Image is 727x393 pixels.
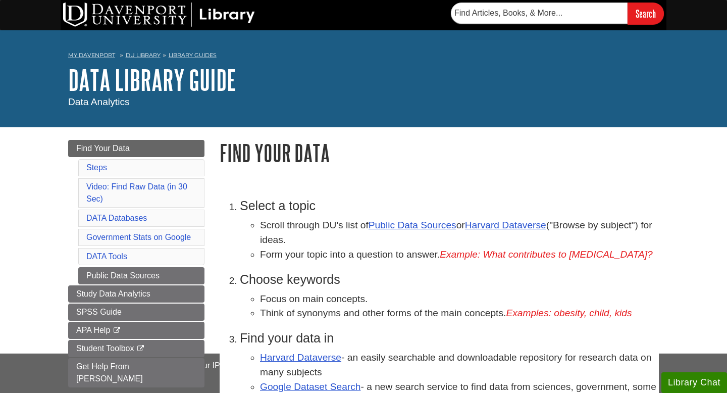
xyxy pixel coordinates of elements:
span: Student Toolbox [76,344,134,353]
input: Find Articles, Books, & More... [451,3,628,24]
i: This link opens in a new window [136,346,145,352]
span: APA Help [76,326,110,334]
h3: Find your data in [240,331,659,346]
a: Public Data Sources [369,220,456,230]
span: SPSS Guide [76,308,122,316]
h3: Choose keywords [240,272,659,287]
form: Searches DU Library's articles, books, and more [451,3,664,24]
li: Think of synonyms and other forms of the main concepts. [260,306,659,321]
li: Focus on main concepts. [260,292,659,307]
li: Form your topic into a question to answer. [260,248,659,262]
a: DATA Databases [86,214,147,222]
em: Example: What contributes to [MEDICAL_DATA]? [440,249,653,260]
span: Find Your Data [76,144,130,153]
img: DU Library [63,3,255,27]
a: SPSS Guide [68,304,204,321]
a: DATA Tools [86,252,127,261]
a: Google Dataset Search [260,381,360,392]
a: My Davenport [68,51,115,60]
a: Student Toolbox [68,340,204,357]
a: Find Your Data [68,140,204,157]
a: Library Guides [169,52,217,59]
a: Study Data Analytics [68,285,204,303]
a: Government Stats on Google [86,233,191,241]
a: Get Help From [PERSON_NAME] [68,358,204,387]
a: DATA Library Guide [68,64,236,95]
h1: Find Your Data [220,140,659,166]
a: Harvard Dataverse [260,352,341,363]
h3: Select a topic [240,199,659,213]
em: Examples: obesity, child, kids [506,308,632,318]
a: Steps [86,163,107,172]
span: Get Help From [PERSON_NAME] [76,362,143,383]
a: DU Library [126,52,161,59]
span: Study Data Analytics [76,289,150,298]
button: Library Chat [661,372,727,393]
a: APA Help [68,322,204,339]
a: Public Data Sources [78,267,204,284]
a: Video: Find Raw Data (in 30 Sec) [86,182,187,203]
input: Search [628,3,664,24]
i: This link opens in a new window [113,327,121,334]
li: - an easily searchable and downloadable repository for research data on many subjects [260,351,659,380]
nav: breadcrumb [68,48,659,65]
li: Scroll through DU's list of or ("Browse by subject") for ideas. [260,218,659,248]
span: Data Analytics [68,96,130,107]
a: Harvard Dataverse [465,220,546,230]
